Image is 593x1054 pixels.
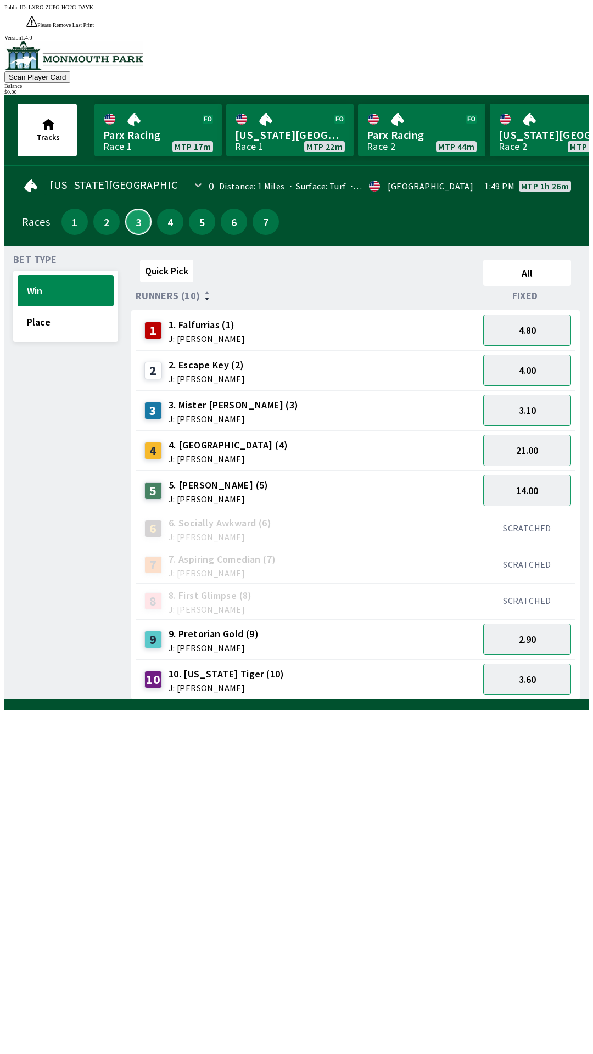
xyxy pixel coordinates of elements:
[37,132,60,142] span: Tracks
[226,104,354,156] a: [US_STATE][GEOGRAPHIC_DATA]Race 1MTP 22m
[169,478,268,492] span: 5. [PERSON_NAME] (5)
[144,592,162,610] div: 8
[483,559,571,570] div: SCRATCHED
[169,398,299,412] span: 3. Mister [PERSON_NAME] (3)
[103,142,132,151] div: Race 1
[169,683,284,692] span: J: [PERSON_NAME]
[125,209,152,235] button: 3
[175,142,211,151] span: MTP 17m
[169,516,271,530] span: 6. Socially Awkward (6)
[169,414,299,423] span: J: [PERSON_NAME]
[144,322,162,339] div: 1
[519,364,536,377] span: 4.00
[29,4,93,10] span: LXRG-ZUPG-HG2G-DAYK
[346,181,441,192] span: Track Condition: Fast
[27,284,104,297] span: Win
[438,142,474,151] span: MTP 44m
[18,306,114,338] button: Place
[285,181,346,192] span: Surface: Turf
[169,667,284,681] span: 10. [US_STATE] Tiger (10)
[4,71,70,83] button: Scan Player Card
[144,631,162,648] div: 9
[169,334,245,343] span: J: [PERSON_NAME]
[136,290,479,301] div: Runners (10)
[483,595,571,606] div: SCRATCHED
[37,22,94,28] span: Please Remove Last Print
[13,255,57,264] span: Bet Type
[483,624,571,655] button: 2.90
[96,218,117,226] span: 2
[145,265,188,277] span: Quick Pick
[136,291,200,300] span: Runners (10)
[358,104,485,156] a: Parx RacingRace 2MTP 44m
[140,260,193,282] button: Quick Pick
[169,374,245,383] span: J: [PERSON_NAME]
[64,218,85,226] span: 1
[169,588,252,603] span: 8. First Glimpse (8)
[4,89,589,95] div: $ 0.00
[367,128,477,142] span: Parx Racing
[169,438,288,452] span: 4. [GEOGRAPHIC_DATA] (4)
[144,556,162,574] div: 7
[169,569,276,578] span: J: [PERSON_NAME]
[209,182,214,190] div: 0
[169,552,276,567] span: 7. Aspiring Comedian (7)
[512,291,538,300] span: Fixed
[144,362,162,379] div: 2
[169,627,259,641] span: 9. Pretorian Gold (9)
[94,104,222,156] a: Parx RacingRace 1MTP 17m
[192,218,212,226] span: 5
[483,664,571,695] button: 3.60
[169,318,245,332] span: 1. Falfurrias (1)
[144,482,162,500] div: 5
[160,218,181,226] span: 4
[519,633,536,646] span: 2.90
[169,455,288,463] span: J: [PERSON_NAME]
[4,83,589,89] div: Balance
[483,523,571,534] div: SCRATCHED
[61,209,88,235] button: 1
[93,209,120,235] button: 2
[144,520,162,537] div: 6
[219,181,285,192] span: Distance: 1 Miles
[516,444,538,457] span: 21.00
[223,218,244,226] span: 6
[157,209,183,235] button: 4
[367,142,395,151] div: Race 2
[483,435,571,466] button: 21.00
[18,275,114,306] button: Win
[253,209,279,235] button: 7
[103,128,213,142] span: Parx Racing
[4,4,589,10] div: Public ID:
[483,260,571,286] button: All
[144,442,162,459] div: 4
[27,316,104,328] span: Place
[4,35,589,41] div: Version 1.4.0
[235,128,345,142] span: [US_STATE][GEOGRAPHIC_DATA]
[235,142,264,151] div: Race 1
[483,315,571,346] button: 4.80
[50,181,214,189] span: [US_STATE][GEOGRAPHIC_DATA]
[519,404,536,417] span: 3.10
[483,355,571,386] button: 4.00
[483,395,571,426] button: 3.10
[479,290,575,301] div: Fixed
[484,182,514,190] span: 1:49 PM
[189,209,215,235] button: 5
[519,673,536,686] span: 3.60
[169,605,252,614] span: J: [PERSON_NAME]
[169,532,271,541] span: J: [PERSON_NAME]
[144,671,162,688] div: 10
[169,495,268,503] span: J: [PERSON_NAME]
[519,324,536,337] span: 4.80
[388,182,473,190] div: [GEOGRAPHIC_DATA]
[18,104,77,156] button: Tracks
[306,142,343,151] span: MTP 22m
[221,209,247,235] button: 6
[4,41,143,70] img: venue logo
[483,475,571,506] button: 14.00
[144,402,162,419] div: 3
[516,484,538,497] span: 14.00
[169,643,259,652] span: J: [PERSON_NAME]
[499,142,527,151] div: Race 2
